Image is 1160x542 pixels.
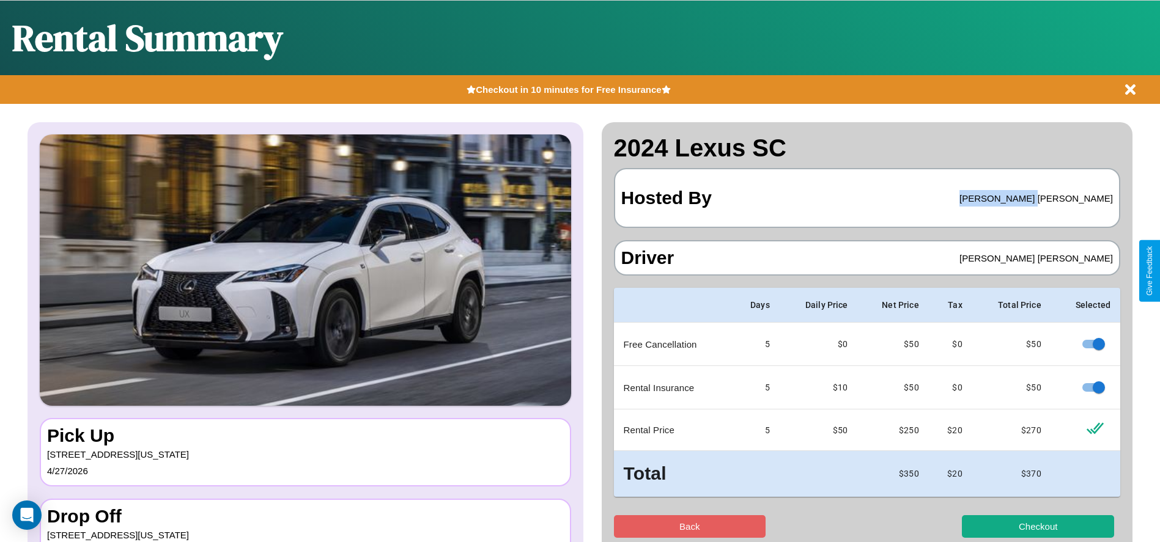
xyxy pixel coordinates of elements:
[962,515,1114,538] button: Checkout
[972,288,1051,323] th: Total Price
[731,323,780,366] td: 5
[476,84,661,95] b: Checkout in 10 minutes for Free Insurance
[614,288,1121,497] table: simple table
[929,323,972,366] td: $0
[47,446,564,463] p: [STREET_ADDRESS][US_STATE]
[929,366,972,409] td: $0
[780,409,858,451] td: $ 50
[929,451,972,497] td: $ 20
[731,288,780,323] th: Days
[780,323,858,366] td: $0
[780,366,858,409] td: $10
[858,323,929,366] td: $ 50
[780,288,858,323] th: Daily Price
[614,515,766,538] button: Back
[959,190,1113,207] p: [PERSON_NAME] [PERSON_NAME]
[959,250,1113,266] p: [PERSON_NAME] [PERSON_NAME]
[624,461,721,487] h3: Total
[1051,288,1120,323] th: Selected
[621,175,712,221] h3: Hosted By
[972,451,1051,497] td: $ 370
[858,409,929,451] td: $ 250
[731,409,780,451] td: 5
[858,288,929,323] th: Net Price
[12,13,283,63] h1: Rental Summary
[614,134,1121,162] h2: 2024 Lexus SC
[858,451,929,497] td: $ 350
[12,500,42,530] div: Open Intercom Messenger
[47,506,564,527] h3: Drop Off
[929,288,972,323] th: Tax
[929,409,972,451] td: $ 20
[972,409,1051,451] td: $ 270
[624,379,721,396] p: Rental Insurance
[972,366,1051,409] td: $ 50
[1145,246,1154,296] div: Give Feedback
[624,422,721,438] p: Rental Price
[858,366,929,409] td: $ 50
[972,323,1051,366] td: $ 50
[621,247,674,268] h3: Driver
[731,366,780,409] td: 5
[47,425,564,446] h3: Pick Up
[47,463,564,479] p: 4 / 27 / 2026
[624,336,721,353] p: Free Cancellation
